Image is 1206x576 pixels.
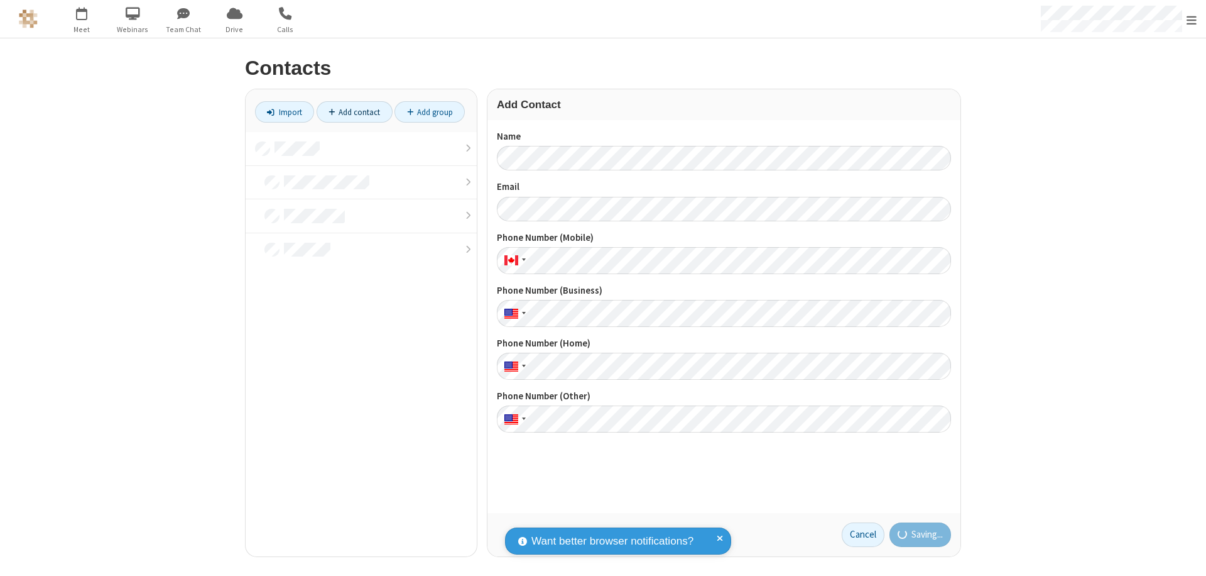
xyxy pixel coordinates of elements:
[497,353,530,380] div: United States: + 1
[497,284,951,298] label: Phone Number (Business)
[497,300,530,327] div: United States: + 1
[497,231,951,245] label: Phone Number (Mobile)
[497,389,951,404] label: Phone Number (Other)
[497,406,530,433] div: United States: + 1
[160,24,207,35] span: Team Chat
[497,130,951,144] label: Name
[497,99,951,111] h3: Add Contact
[911,528,943,542] span: Saving...
[842,523,884,548] a: Cancel
[19,9,38,28] img: QA Selenium DO NOT DELETE OR CHANGE
[1175,543,1197,567] iframe: Chat
[58,24,106,35] span: Meet
[109,24,156,35] span: Webinars
[262,24,309,35] span: Calls
[497,336,951,351] label: Phone Number (Home)
[394,101,465,123] a: Add group
[255,101,314,123] a: Import
[245,57,961,79] h2: Contacts
[497,180,951,194] label: Email
[531,533,693,550] span: Want better browser notifications?
[211,24,258,35] span: Drive
[317,101,393,123] a: Add contact
[889,523,952,548] button: Saving...
[497,247,530,274] div: Canada: + 1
